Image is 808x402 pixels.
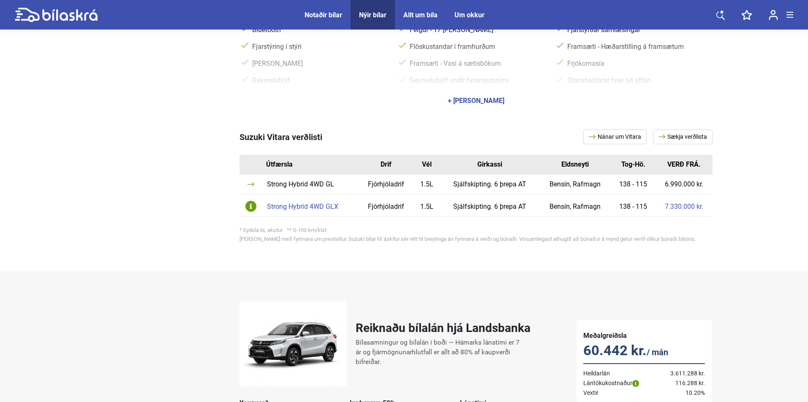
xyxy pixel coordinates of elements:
h5: Meðalgreiðsla [583,332,705,340]
td: Vextir [583,388,658,398]
td: 1.5L [414,194,441,217]
td: 138 - 115 [611,175,656,194]
span: / mán [647,347,668,357]
a: Nánar um Vitara [583,130,647,144]
div: + [PERSON_NAME] [448,97,504,104]
td: Sjálfskipting. 6 þrepa AT [441,175,539,194]
a: 7.330.000 kr. [665,203,703,210]
a: Allt um bíla [403,11,438,19]
a: Nýir bílar [359,11,386,19]
td: Sjálfskipting. 6 þrepa AT [441,194,539,217]
td: 3.611.288 kr. [658,364,705,378]
img: info-icon.svg [245,201,256,212]
a: Notaðir bílar [305,11,342,19]
div: Eldsneyti [545,161,605,168]
td: Fjórhjóladrif [359,194,413,217]
img: arrow.svg [589,135,598,139]
a: Sækja verðlista [653,130,713,144]
p: 60.442 kr. [583,343,705,360]
div: Útfærsla [266,161,359,168]
td: Fjórhjóladrif [359,175,413,194]
img: user-login.svg [769,10,778,20]
img: arrow.svg [248,182,254,186]
div: Tog-Hö. [618,161,649,168]
td: 1.5L [414,175,441,194]
th: Id [239,155,263,175]
a: 6.990.000 kr. [665,181,703,188]
div: Strong Hybrid 4WD GLX [267,203,355,210]
span: ** 0-100 km/klst [287,227,326,233]
td: Lántökukostnaður [583,378,658,388]
td: 116.288 kr. [658,378,705,388]
td: Bensín, Rafmagn [539,194,611,217]
td: Bensín, Rafmagn [539,175,611,194]
div: * Eydsla bL akstur [239,227,713,233]
div: Vél [420,161,434,168]
td: Heildarlán [583,364,658,378]
div: Drif [365,161,407,168]
h2: Reiknaðu bílalán hjá Landsbanka [356,321,531,335]
div: Strong Hybrid 4WD GL [267,181,355,188]
div: VERÐ FRÁ. [662,161,706,168]
div: [PERSON_NAME] með fyrirvara um prentvillur. Suzuki bílar hf áskilur sér rétt til breytinga án fyr... [239,236,713,242]
td: 10.20% [658,388,705,398]
a: Um okkur [454,11,484,19]
td: 138 - 115 [611,194,656,217]
div: Girkassi [447,161,533,168]
img: arrow.svg [658,135,667,139]
p: Bílasamningur og bílalán í boði — Hámarks lánstími er 7 ár og fjármögnunarhlutfall er allt að 80%... [356,338,522,367]
span: Suzuki Vitara verðlisti [239,132,322,142]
